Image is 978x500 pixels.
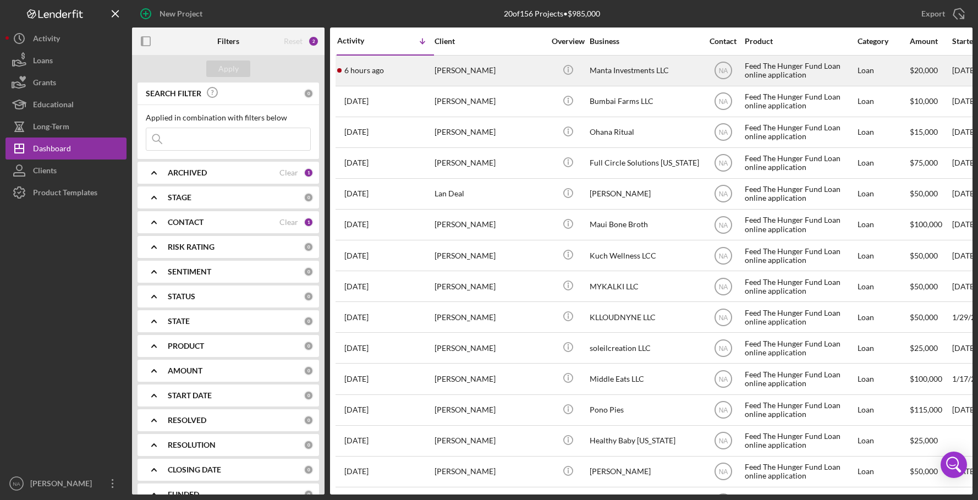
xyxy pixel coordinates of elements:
[284,37,303,46] div: Reset
[279,168,298,177] div: Clear
[910,303,951,332] div: $50,000
[146,89,201,98] b: SEARCH FILTER
[168,267,211,276] b: SENTIMENT
[910,395,951,425] div: $115,000
[858,457,909,486] div: Loan
[910,37,951,46] div: Amount
[590,56,700,85] div: Manta Investments LLC
[6,160,127,182] button: Clients
[435,426,545,455] div: [PERSON_NAME]
[168,193,191,202] b: STAGE
[304,193,314,202] div: 0
[6,116,127,138] button: Long-Term
[910,241,951,270] div: $50,000
[279,218,298,227] div: Clear
[590,457,700,486] div: [PERSON_NAME]
[590,426,700,455] div: Healthy Baby [US_STATE]
[858,210,909,239] div: Loan
[590,333,700,362] div: soleilcreation LLC
[344,251,369,260] time: 2025-04-15 19:42
[304,242,314,252] div: 0
[6,138,127,160] a: Dashboard
[28,472,99,497] div: [PERSON_NAME]
[718,406,728,414] text: NA
[304,316,314,326] div: 0
[504,9,600,18] div: 20 of 156 Projects • $985,000
[858,333,909,362] div: Loan
[590,118,700,147] div: Ohana Ritual
[590,395,700,425] div: Pono Pies
[590,210,700,239] div: Maui Bone Broth
[33,116,69,140] div: Long-Term
[435,118,545,147] div: [PERSON_NAME]
[435,395,545,425] div: [PERSON_NAME]
[718,468,728,476] text: NA
[206,61,250,77] button: Apply
[745,149,855,178] div: Feed The Hunger Fund Loan online application
[337,36,386,45] div: Activity
[910,210,951,239] div: $100,000
[858,149,909,178] div: Loan
[745,241,855,270] div: Feed The Hunger Fund Loan online application
[435,87,545,116] div: [PERSON_NAME]
[590,241,700,270] div: Kuch Wellness LCC
[304,89,314,98] div: 0
[168,292,195,301] b: STATUS
[344,282,369,291] time: 2025-03-16 00:07
[745,118,855,147] div: Feed The Hunger Fund Loan online application
[33,94,74,118] div: Educational
[304,341,314,351] div: 0
[217,37,239,46] b: Filters
[344,189,369,198] time: 2025-04-22 00:01
[435,272,545,301] div: [PERSON_NAME]
[6,94,127,116] button: Educational
[702,37,744,46] div: Contact
[910,364,951,393] div: $100,000
[718,252,728,260] text: NA
[6,182,127,204] button: Product Templates
[910,272,951,301] div: $50,000
[344,128,369,136] time: 2025-06-12 21:51
[718,160,728,167] text: NA
[718,344,728,352] text: NA
[858,56,909,85] div: Loan
[858,118,909,147] div: Loan
[146,113,311,122] div: Applied in combination with filters below
[168,366,202,375] b: AMOUNT
[435,333,545,362] div: [PERSON_NAME]
[590,149,700,178] div: Full Circle Solutions [US_STATE]
[910,426,951,455] div: $25,000
[941,452,967,478] div: Open Intercom Messenger
[435,210,545,239] div: [PERSON_NAME]
[344,344,369,353] time: 2025-02-06 17:11
[304,415,314,425] div: 0
[910,3,972,25] button: Export
[745,457,855,486] div: Feed The Hunger Fund Loan online application
[304,465,314,475] div: 0
[745,426,855,455] div: Feed The Hunger Fund Loan online application
[132,3,213,25] button: New Project
[858,395,909,425] div: Loan
[718,437,728,445] text: NA
[435,364,545,393] div: [PERSON_NAME]
[718,190,728,198] text: NA
[910,118,951,147] div: $15,000
[590,87,700,116] div: Bumbai Farms LLC
[168,441,216,449] b: RESOLUTION
[745,210,855,239] div: Feed The Hunger Fund Loan online application
[6,72,127,94] button: Grants
[910,457,951,486] div: $50,000
[168,243,215,251] b: RISK RATING
[590,303,700,332] div: KLLOUDNYNE LLC
[308,36,319,47] div: 2
[344,220,369,229] time: 2025-04-17 22:23
[6,28,127,50] a: Activity
[718,376,728,383] text: NA
[435,457,545,486] div: [PERSON_NAME]
[718,283,728,290] text: NA
[745,56,855,85] div: Feed The Hunger Fund Loan online application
